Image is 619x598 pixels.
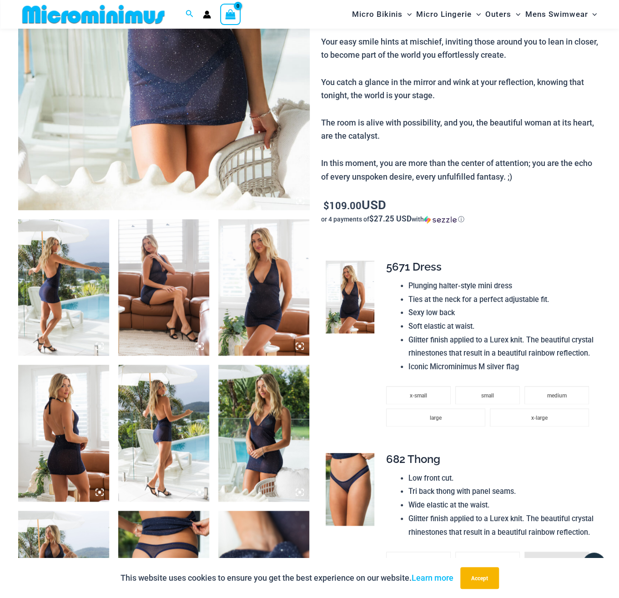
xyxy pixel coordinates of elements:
[218,365,309,501] img: Echo Ink 5671 Dress 682 Thong
[410,392,427,399] span: x-small
[218,219,309,356] img: Echo Ink 5671 Dress 682 Thong
[408,333,594,360] li: Glitter finish applied to a Lurex knit. The beautiful crystal rhinestones that result in a beauti...
[531,415,548,421] span: x-large
[118,219,209,356] img: Echo Ink 5671 Dress 682 Thong
[460,567,499,589] button: Accept
[412,573,453,583] a: Learn more
[408,472,594,485] li: Low front cut.
[481,392,494,399] span: small
[408,360,594,374] li: Iconic Microminimus M silver flag
[386,260,442,273] span: 5671 Dress
[416,3,472,26] span: Micro Lingerie
[408,306,594,320] li: Sexy low back
[323,199,362,212] bdi: 109.00
[19,4,168,25] img: MM SHOP LOGO FLAT
[525,3,588,26] span: Mens Swimwear
[524,552,589,574] li: medium
[321,198,601,212] p: USD
[118,365,209,501] img: Echo Ink 5671 Dress 682 Thong
[408,293,594,307] li: Ties at the neck for a perfect adjustable fit.
[220,4,241,25] a: View Shopping Cart, empty
[326,261,374,333] img: Echo Ink 5671 Dress 682 Thong
[386,552,451,570] li: x-small
[352,3,403,26] span: Micro Bikinis
[485,3,511,26] span: Outers
[455,552,520,570] li: small
[408,498,594,512] li: Wide elastic at the waist.
[386,386,451,404] li: x-small
[524,386,589,404] li: medium
[386,408,485,427] li: large
[386,452,440,466] span: 682 Thong
[490,408,589,427] li: x-large
[483,3,523,26] a: OutersMenu ToggleMenu Toggle
[203,10,211,19] a: Account icon link
[472,3,481,26] span: Menu Toggle
[18,365,109,501] img: Echo Ink 5671 Dress 682 Thong
[588,3,597,26] span: Menu Toggle
[408,320,594,333] li: Soft elastic at waist.
[186,9,194,20] a: Search icon link
[321,215,601,224] div: or 4 payments of$27.25 USDwithSezzle Click to learn more about Sezzle
[455,386,520,404] li: small
[424,216,457,224] img: Sezzle
[547,392,566,399] span: medium
[408,279,594,293] li: Plunging halter-style mini dress
[523,3,599,26] a: Mens SwimwearMenu ToggleMenu Toggle
[403,3,412,26] span: Menu Toggle
[511,3,520,26] span: Menu Toggle
[408,485,594,498] li: Tri back thong with panel seams.
[350,3,414,26] a: Micro BikinisMenu ToggleMenu Toggle
[430,415,442,421] span: large
[326,453,374,526] img: Echo Ink 682 Thong
[323,199,329,212] span: $
[414,3,483,26] a: Micro LingerieMenu ToggleMenu Toggle
[321,215,601,224] div: or 4 payments of with
[121,571,453,585] p: This website uses cookies to ensure you get the best experience on our website.
[408,512,594,539] li: Glitter finish applied to a Lurex knit. The beautiful crystal rhinestones that result in a beauti...
[369,213,412,224] span: $27.25 USD
[348,1,601,27] nav: Site Navigation
[18,219,109,356] img: Echo Ink 5671 Dress 682 Thong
